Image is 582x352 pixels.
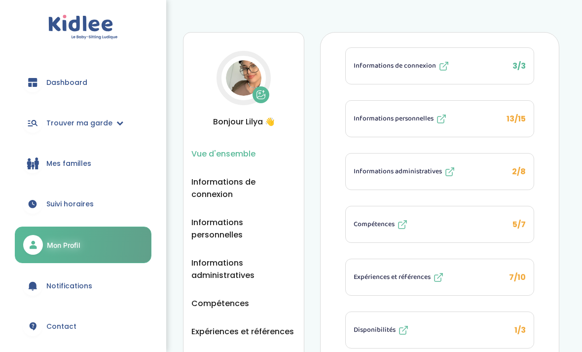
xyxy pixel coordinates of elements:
[46,78,87,88] span: Dashboard
[191,148,255,160] button: Vue d'ensemble
[15,146,151,181] a: Mes familles
[354,272,431,282] span: Expériences et références
[191,176,296,200] button: Informations de connexion
[345,47,534,84] li: 3/3
[15,65,151,100] a: Dashboard
[507,113,526,124] span: 13/15
[512,166,526,177] span: 2/8
[509,272,526,283] span: 7/10
[345,153,534,190] li: 2/8
[354,166,442,177] span: Informations administratives
[354,325,396,335] span: Disponibilités
[514,324,526,336] span: 1/3
[15,105,151,141] a: Trouver ma garde
[346,101,534,137] button: Informations personnelles 13/15
[191,297,249,310] button: Compétences
[345,100,534,137] li: 13/15
[354,114,434,124] span: Informations personnelles
[345,206,534,243] li: 5/7
[345,312,534,349] li: 1/3
[346,312,534,348] button: Disponibilités 1/3
[346,154,534,190] button: Informations administratives 2/8
[512,60,526,72] span: 3/3
[191,116,296,128] span: Bonjour Lilya 👋
[346,206,534,242] button: Compétences 5/7
[48,15,118,40] img: logo.svg
[15,186,151,222] a: Suivi horaires
[46,158,91,169] span: Mes familles
[226,60,261,96] img: Avatar
[191,325,294,338] button: Expériences et références
[46,321,76,332] span: Contact
[46,281,92,291] span: Notifications
[345,259,534,296] li: 7/10
[354,219,395,230] span: Compétences
[15,309,151,344] a: Contact
[15,268,151,304] a: Notifications
[346,259,534,295] button: Expériences et références 7/10
[191,216,296,241] button: Informations personnelles
[47,240,80,250] span: Mon Profil
[512,219,526,230] span: 5/7
[346,48,534,84] button: Informations de connexion 3/3
[15,227,151,263] a: Mon Profil
[191,257,296,281] button: Informations administratives
[46,199,94,209] span: Suivi horaires
[46,118,112,128] span: Trouver ma garde
[354,61,436,71] span: Informations de connexion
